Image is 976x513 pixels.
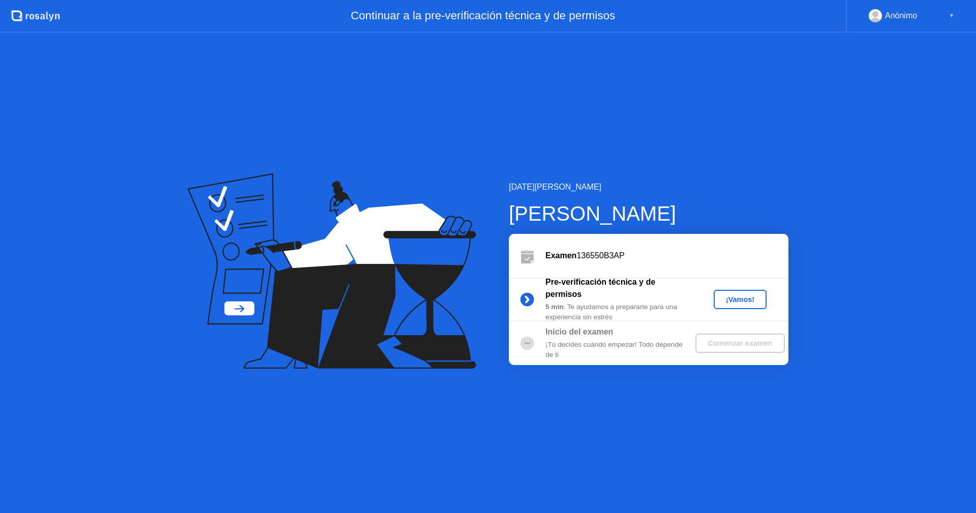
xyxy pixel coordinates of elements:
div: Comenzar examen [699,339,780,347]
div: ▼ [949,9,954,22]
b: 5 min [545,303,564,311]
div: ¡Tú decides cuándo empezar! Todo depende de ti [545,340,692,360]
b: Pre-verificación técnica y de permisos [545,278,655,298]
b: Examen [545,251,576,260]
div: ¡Vamos! [718,295,762,304]
div: Anónimo [885,9,917,22]
div: : Te ayudamos a prepararte para una experiencia sin estrés [545,302,692,323]
div: [DATE][PERSON_NAME] [509,181,788,193]
b: Inicio del examen [545,327,613,336]
button: ¡Vamos! [714,290,767,309]
button: Comenzar examen [695,334,784,353]
div: [PERSON_NAME] [509,198,788,229]
div: 136550B3AP [545,250,788,262]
